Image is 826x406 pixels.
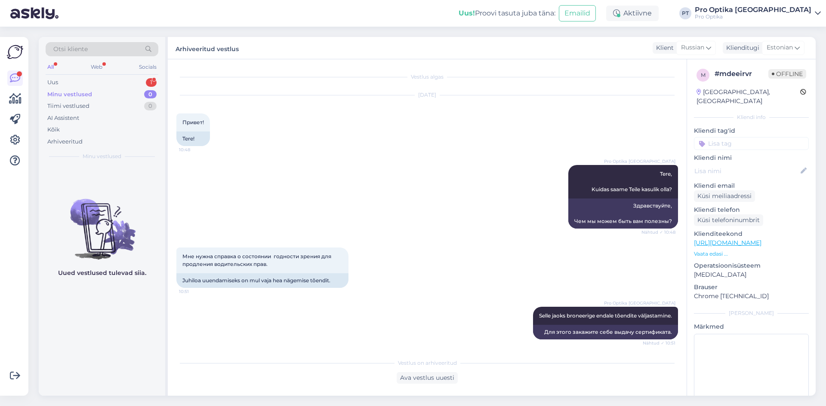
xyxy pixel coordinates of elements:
p: Vaata edasi ... [694,250,809,258]
div: Proovi tasuta juba täna: [459,8,555,18]
p: Märkmed [694,322,809,331]
div: [DATE] [176,91,678,99]
div: Küsi meiliaadressi [694,190,755,202]
p: Brauser [694,283,809,292]
span: Nähtud ✓ 10:51 [643,340,675,346]
div: Kliendi info [694,113,809,121]
div: [GEOGRAPHIC_DATA], [GEOGRAPHIC_DATA] [697,88,800,106]
div: Klient [653,43,674,52]
span: Vestlus on arhiveeritud [398,359,457,367]
div: Для этого закажите себе выдачу сертификата. [533,325,678,339]
div: Juhiloa uuendamiseks on mul vaja hea nägemise tõendit. [176,273,348,288]
div: Socials [137,61,158,73]
input: Lisa tag [694,137,809,150]
p: Kliendi email [694,181,809,190]
div: Tiimi vestlused [47,102,89,110]
div: Здравствуйте, Чем мы можем быть вам полезны? [568,198,678,229]
span: Minu vestlused [83,153,121,160]
span: 10:48 [179,147,211,153]
span: Мне нужна справка о состоянии годности зрения для продления водительских прав. [182,253,333,267]
span: Russian [681,43,704,52]
div: Aktiivne [606,6,659,21]
div: [PERSON_NAME] [694,309,809,317]
div: Küsi telefoninumbrit [694,214,763,226]
p: Kliendi tag'id [694,126,809,135]
label: Arhiveeritud vestlus [176,42,239,54]
input: Lisa nimi [694,166,799,176]
div: Uus [47,78,58,87]
span: m [701,72,706,78]
div: Ava vestlus uuesti [397,372,458,384]
span: Otsi kliente [53,45,88,54]
p: Uued vestlused tulevad siia. [58,269,146,278]
a: [URL][DOMAIN_NAME] [694,239,761,247]
div: PT [679,7,691,19]
div: Tere! [176,131,210,146]
div: 0 [144,90,157,99]
p: [MEDICAL_DATA] [694,270,809,279]
div: Vestlus algas [176,73,678,81]
div: All [46,61,55,73]
span: Estonian [767,43,793,52]
p: Chrome [TECHNICAL_ID] [694,292,809,301]
span: Pro Optika [GEOGRAPHIC_DATA] [604,158,675,165]
img: No chats [39,183,165,261]
p: Kliendi telefon [694,205,809,214]
p: Operatsioonisüsteem [694,261,809,270]
div: Pro Optika [695,13,811,20]
div: 1 [146,78,157,87]
div: # mdeeirvr [715,69,768,79]
p: Kliendi nimi [694,153,809,162]
span: Pro Optika [GEOGRAPHIC_DATA] [604,300,675,306]
a: Pro Optika [GEOGRAPHIC_DATA]Pro Optika [695,6,821,20]
button: Emailid [559,5,596,21]
div: Minu vestlused [47,90,92,99]
div: Arhiveeritud [47,137,83,146]
span: Nähtud ✓ 10:48 [641,229,675,235]
div: Web [89,61,104,73]
div: Pro Optika [GEOGRAPHIC_DATA] [695,6,811,13]
b: Uus! [459,9,475,17]
span: Selle jaoks broneerige endale tõendite väljastamine. [539,312,672,319]
p: Klienditeekond [694,229,809,238]
span: Привет! [182,119,204,125]
img: Askly Logo [7,44,23,60]
div: Kõik [47,125,60,134]
div: AI Assistent [47,114,79,122]
div: Klienditugi [723,43,759,52]
span: Offline [768,69,806,79]
div: 0 [144,102,157,110]
span: 10:51 [179,288,211,295]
